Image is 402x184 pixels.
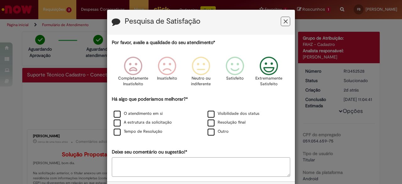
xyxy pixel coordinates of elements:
p: Completamente Insatisfeito [118,75,148,87]
div: Completamente Insatisfeito [117,52,149,95]
label: O atendimento em si [114,111,163,117]
p: Neutro ou indiferente [190,75,212,87]
label: Por favor, avalie a qualidade do seu atendimento* [112,39,215,46]
p: Insatisfeito [157,75,177,81]
label: A estrutura da solicitação [114,120,172,125]
div: Há algo que poderíamos melhorar?* [112,96,290,137]
div: Extremamente Satisfeito [253,52,285,95]
label: Visibilidade dos status [208,111,259,117]
div: Neutro ou indiferente [185,52,217,95]
label: Pesquisa de Satisfação [125,17,200,25]
label: Deixe seu comentário ou sugestão!* [112,149,187,155]
p: Extremamente Satisfeito [255,75,282,87]
div: Satisfeito [219,52,251,95]
label: Outro [208,129,229,135]
div: Insatisfeito [151,52,183,95]
label: Tempo de Resolução [114,129,162,135]
p: Satisfeito [226,75,244,81]
label: Resolução final [208,120,246,125]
